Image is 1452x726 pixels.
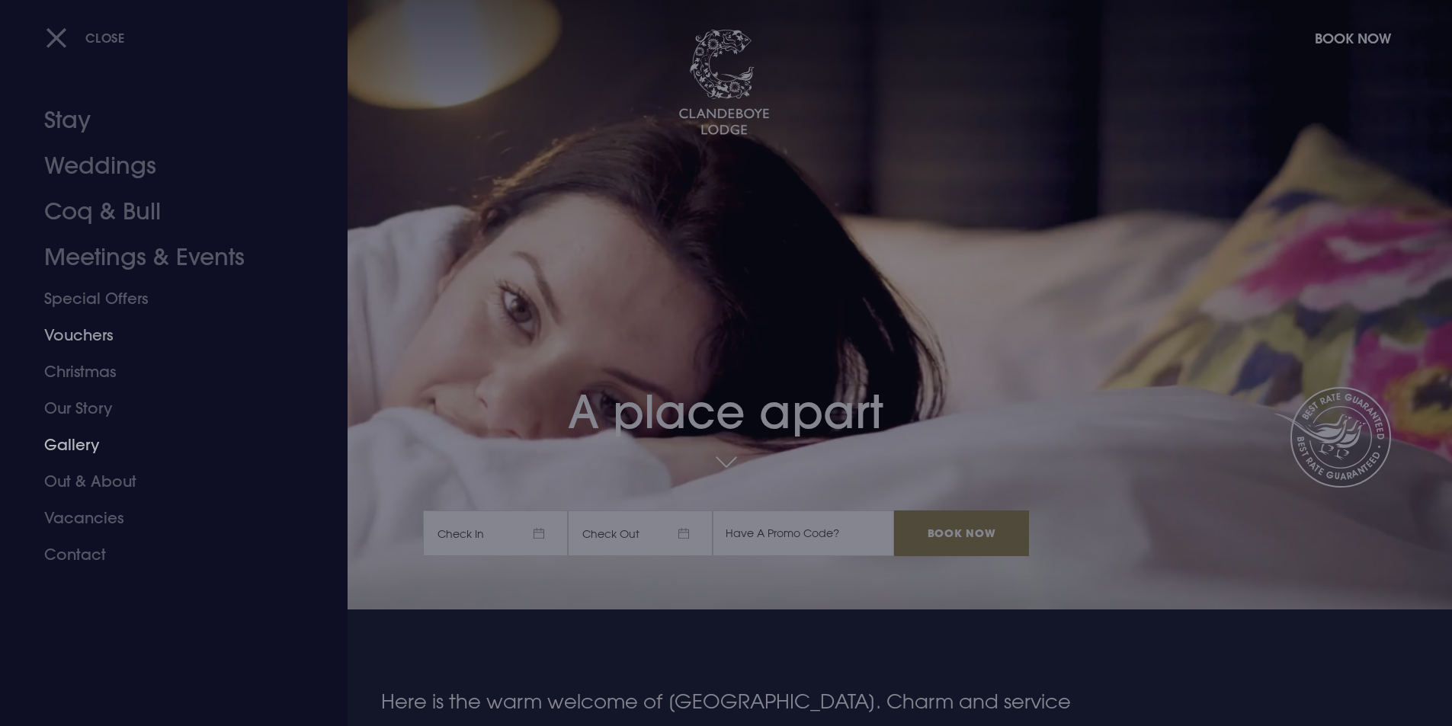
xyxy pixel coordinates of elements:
[44,500,285,536] a: Vacancies
[44,536,285,573] a: Contact
[44,235,285,280] a: Meetings & Events
[85,30,125,46] span: Close
[44,353,285,390] a: Christmas
[44,189,285,235] a: Coq & Bull
[44,280,285,317] a: Special Offers
[44,463,285,500] a: Out & About
[44,427,285,463] a: Gallery
[44,98,285,143] a: Stay
[44,390,285,427] a: Our Story
[46,22,125,53] button: Close
[44,317,285,353] a: Vouchers
[44,143,285,189] a: Weddings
